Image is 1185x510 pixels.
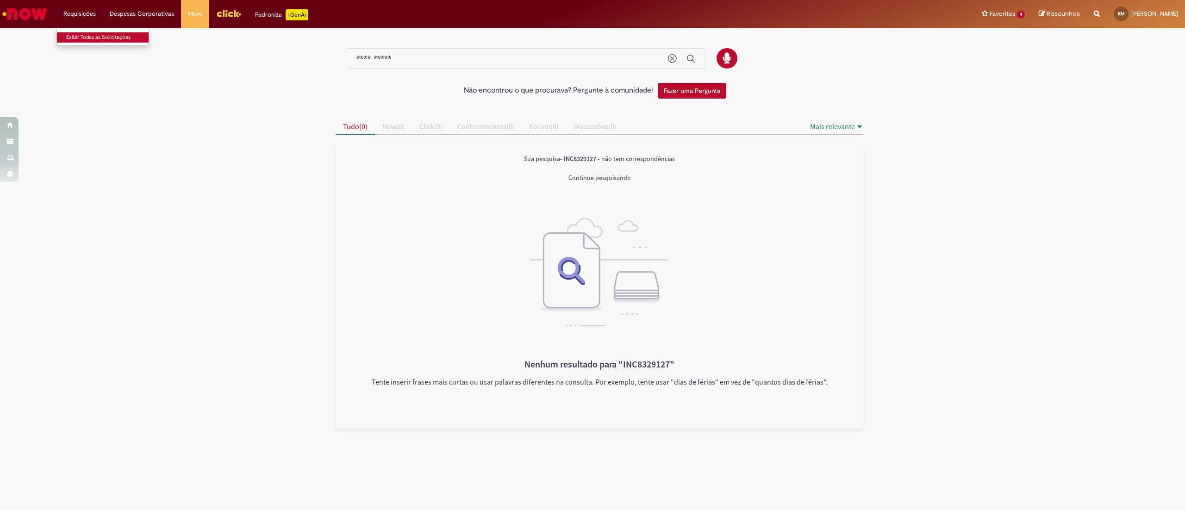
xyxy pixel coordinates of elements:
[1,5,49,23] img: ServiceNow
[336,144,863,429] div: All
[464,87,653,95] h2: Não encontrou o que procurava? Pergunte à comunidade!
[1047,9,1080,18] span: Rascunhos
[1118,11,1125,17] span: RM
[110,9,174,19] span: Despesas Corporativas
[57,32,159,43] a: Exibir Todas as Solicitações
[63,9,96,19] span: Requisições
[1131,10,1178,18] span: [PERSON_NAME]
[188,9,202,19] span: More
[286,9,308,20] p: +GenAi
[216,6,241,20] img: click_logo_yellow_360x200.png
[1039,10,1080,19] a: Rascunhos
[990,9,1015,19] span: Favoritos
[658,83,726,99] button: Fazer uma Pergunta
[1017,11,1025,19] span: 4
[255,9,308,20] div: Padroniza
[56,28,149,45] ul: Requisições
